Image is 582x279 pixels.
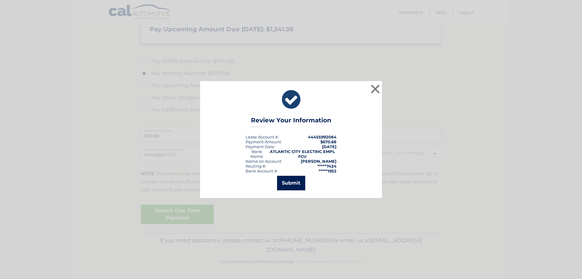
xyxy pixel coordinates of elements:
[308,134,336,139] strong: 44455992084
[246,159,282,164] div: Name on Account:
[301,159,336,164] strong: [PERSON_NAME]
[246,139,282,144] div: Payment Amount:
[322,144,336,149] span: [DATE]
[246,134,279,139] div: Lease Account #:
[369,83,381,95] button: ×
[251,117,331,127] h3: Review Your Information
[246,144,275,149] div: :
[277,176,305,190] button: Submit
[320,139,336,144] span: $670.68
[246,168,278,173] div: Bank Account #:
[270,149,335,159] strong: ATLANTIC CITY ELECTRIC EMPL FCU
[246,149,268,159] div: Bank Name:
[246,164,266,168] div: Routing #:
[246,144,274,149] span: Payment Date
